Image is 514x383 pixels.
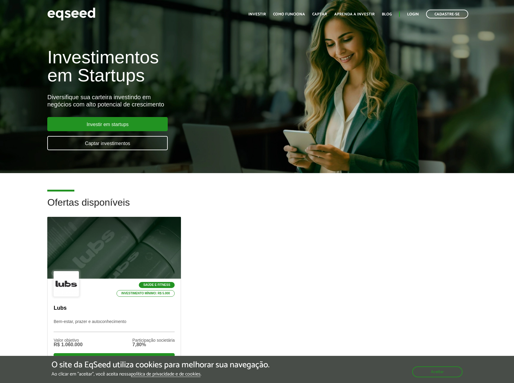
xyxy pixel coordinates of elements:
img: EqSeed [47,6,95,22]
a: Captar investimentos [47,136,168,150]
div: Participação societária [132,338,175,342]
h1: Investimentos em Startups [47,48,295,84]
div: Valor objetivo [54,338,83,342]
a: Como funciona [273,12,305,16]
p: Investimento mínimo: R$ 5.000 [117,290,175,297]
div: Diversifique sua carteira investindo em negócios com alto potencial de crescimento [47,93,295,108]
div: 7,80% [132,342,175,347]
a: Captar [312,12,327,16]
div: R$ 1.060.000 [54,342,83,347]
a: Investir [248,12,266,16]
h5: O site da EqSeed utiliza cookies para melhorar sua navegação. [51,360,269,370]
a: política de privacidade e de cookies [131,372,201,377]
a: Aprenda a investir [334,12,375,16]
p: Saúde e Fitness [139,282,175,288]
a: Login [407,12,419,16]
a: Saúde e Fitness Investimento mínimo: R$ 5.000 Lubs Bem-estar, prazer e autoconhecimento Valor obj... [47,217,181,370]
p: Ao clicar em "aceitar", você aceita nossa . [51,371,269,377]
a: Cadastre-se [426,10,468,18]
a: Blog [382,12,392,16]
a: Investir em startups [47,117,168,131]
p: Lubs [54,305,175,312]
h2: Ofertas disponíveis [47,197,467,217]
p: Bem-estar, prazer e autoconhecimento [54,319,175,332]
button: Aceitar [412,366,463,377]
div: Ver oferta [54,353,175,366]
